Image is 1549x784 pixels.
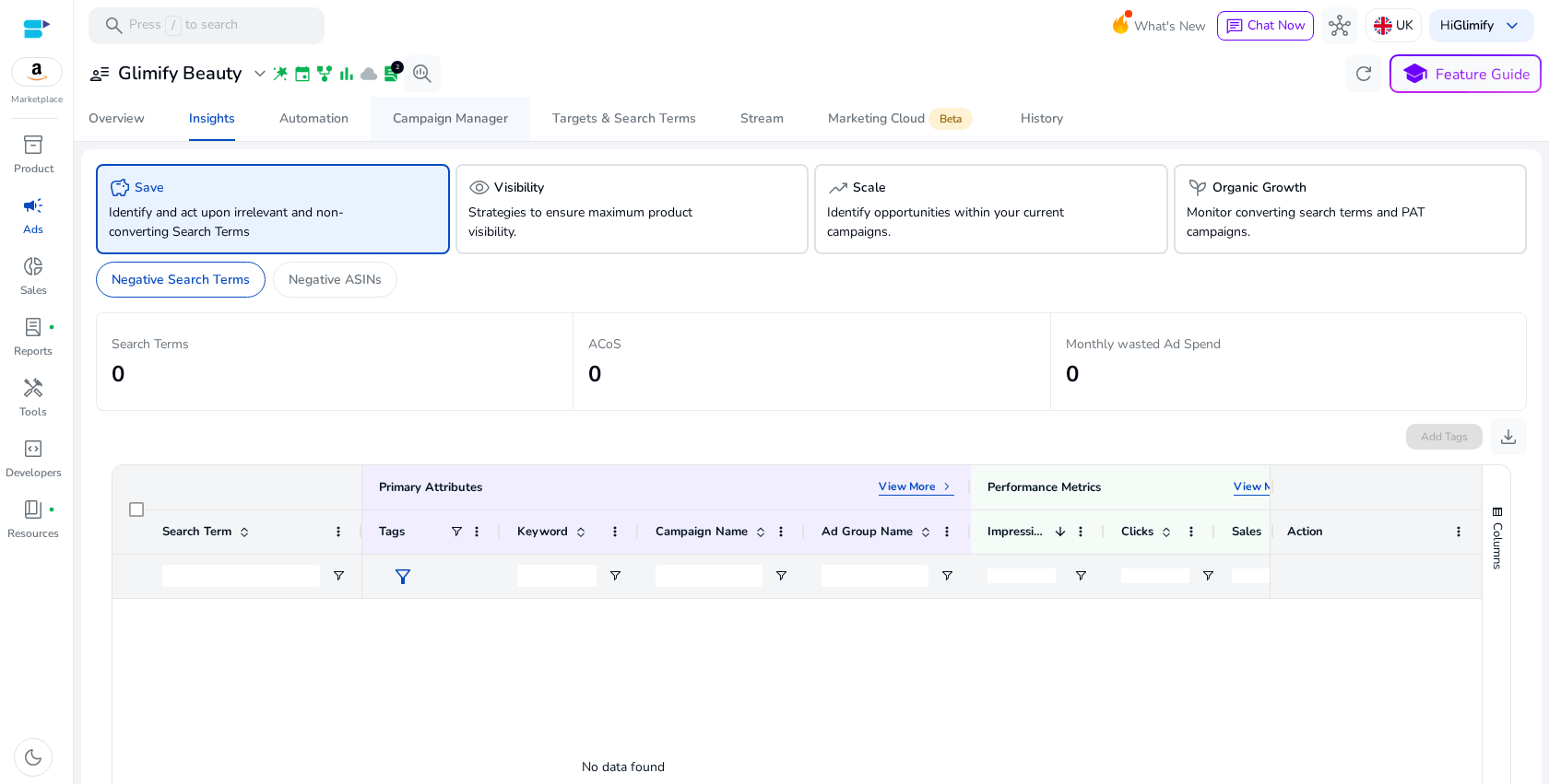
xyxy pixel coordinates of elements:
span: trending_up [827,177,849,199]
span: Columns [1489,522,1506,569]
span: Impressions [987,523,1047,540]
div: 2 [391,61,404,74]
p: Negative ASINs [289,270,382,289]
div: Stream [740,112,784,125]
span: chat [1225,18,1244,36]
h5: Scale [853,181,886,196]
p: Identify and act upon irrelevant and non-converting Search Terms [109,203,382,241]
button: download [1490,418,1527,455]
span: Clicks [1121,523,1153,540]
p: No data found [582,758,665,776]
span: keyboard_arrow_right [940,479,954,494]
span: keyboard_arrow_down [1501,15,1523,37]
span: Keyword [517,523,568,540]
h3: Glimify Beauty [118,63,242,85]
div: Campaign Manager [393,112,508,125]
div: Overview [89,112,145,125]
span: Campaign Name [656,523,748,540]
h5: Save [135,181,164,196]
p: Negative Search Terms [112,270,250,289]
input: Campaign Name Filter Input [656,565,763,587]
div: History [1021,112,1063,125]
button: Open Filter Menu [608,568,622,583]
h2: 0 [588,361,1035,388]
img: amazon.svg [12,58,62,86]
p: Press to search [129,16,238,36]
span: donut_small [22,255,44,277]
span: fiber_manual_record [48,323,55,331]
button: Open Filter Menu [331,568,346,583]
p: Search Terms [112,334,558,354]
p: Ads [23,221,43,238]
input: Ad Group Name Filter Input [822,565,928,587]
button: hub [1321,7,1358,44]
p: Resources [7,525,59,542]
button: Open Filter Menu [940,568,954,583]
span: user_attributes [89,63,111,85]
span: Chat Now [1247,17,1306,34]
span: Action [1287,523,1323,540]
p: Monthly wasted Ad Spend [1066,334,1511,354]
span: lab_profile [22,316,44,338]
span: code_blocks [22,438,44,460]
h2: 0 [1066,361,1511,388]
span: visibility [468,177,491,199]
span: book_4 [22,498,44,521]
p: Strategies to ensure maximum product visibility. [468,203,741,241]
p: UK [1396,9,1413,41]
span: / [165,16,182,36]
div: Performance Metrics [987,479,1101,496]
span: bar_chart [337,64,356,83]
span: Tags [379,523,405,540]
div: Automation [279,112,349,125]
p: View More [1234,479,1291,494]
span: fiber_manual_record [48,506,55,513]
p: View More [879,479,936,494]
span: What's New [1134,10,1206,42]
h5: Visibility [494,181,544,196]
p: Identify opportunities within your current campaigns. [827,203,1100,241]
p: Reports [14,343,53,359]
span: school [1401,61,1428,88]
input: Keyword Filter Input [517,565,597,587]
span: Search Term [162,523,231,540]
p: Marketplace [11,93,63,107]
p: Product [14,160,53,177]
span: wand_stars [271,64,290,83]
p: Developers [6,464,62,481]
p: Tools [19,404,47,420]
p: Sales [20,282,47,298]
p: Hi [1440,19,1494,32]
button: Open Filter Menu [1200,568,1215,583]
span: family_history [315,64,334,83]
span: download [1497,426,1519,448]
p: ACoS [588,334,1035,354]
span: psychiatry [1187,177,1209,199]
span: Beta [928,108,973,130]
div: Targets & Search Terms [552,112,696,125]
span: search_insights [411,63,433,85]
span: handyman [22,377,44,399]
span: lab_profile [382,64,400,83]
button: chatChat Now [1217,11,1314,41]
div: Primary Attributes [379,479,482,496]
span: Sales [1232,523,1261,540]
button: Open Filter Menu [774,568,788,583]
span: dark_mode [22,746,44,768]
span: hub [1329,15,1351,37]
span: inventory_2 [22,134,44,156]
p: Monitor converting search terms and PAT campaigns. [1187,203,1460,241]
button: Open Filter Menu [1073,568,1088,583]
span: search [103,15,125,37]
input: Search Term Filter Input [162,565,320,587]
b: Glimify [1453,17,1494,34]
div: Marketing Cloud [828,111,976,126]
span: refresh [1353,63,1375,85]
h5: Organic Growth [1212,181,1307,196]
span: expand_more [249,63,271,85]
p: Feature Guide [1436,64,1531,86]
button: search_insights [404,55,441,92]
span: event [293,64,312,83]
span: savings [109,177,131,199]
span: campaign [22,194,44,216]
